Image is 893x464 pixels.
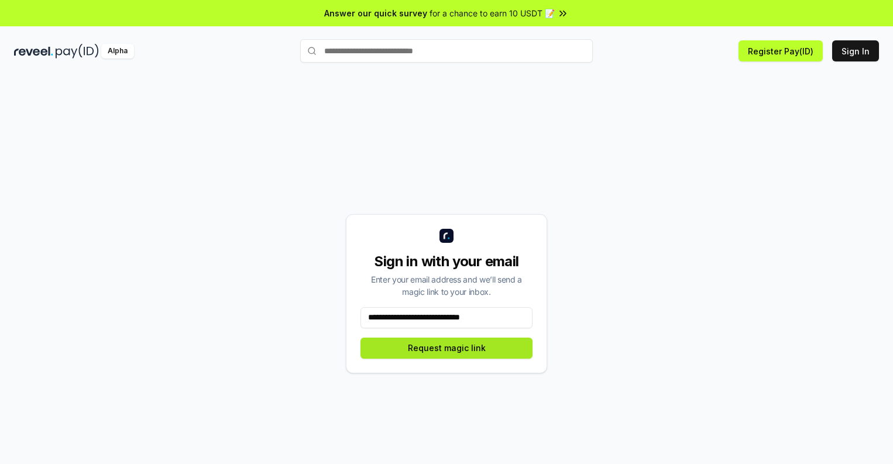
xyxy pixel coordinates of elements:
button: Request magic link [360,338,533,359]
div: Alpha [101,44,134,59]
div: Sign in with your email [360,252,533,271]
button: Register Pay(ID) [739,40,823,61]
img: pay_id [56,44,99,59]
div: Enter your email address and we’ll send a magic link to your inbox. [360,273,533,298]
span: for a chance to earn 10 USDT 📝 [430,7,555,19]
img: logo_small [439,229,454,243]
img: reveel_dark [14,44,53,59]
button: Sign In [832,40,879,61]
span: Answer our quick survey [324,7,427,19]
